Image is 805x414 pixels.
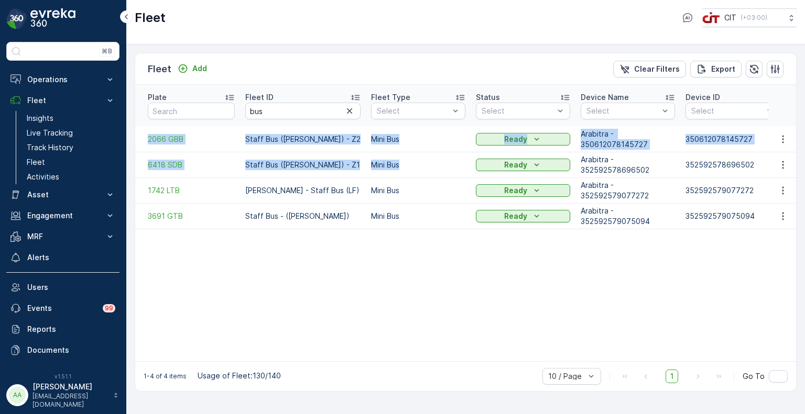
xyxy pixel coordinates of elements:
a: Alerts [6,247,119,268]
p: Usage of Fleet : 130/140 [198,371,281,381]
input: Search [148,103,235,119]
p: Export [711,64,735,74]
p: Ready [504,160,527,170]
p: Ready [504,134,527,144]
span: v 1.51.1 [6,373,119,379]
p: [PERSON_NAME] [32,382,108,392]
p: Documents [27,345,115,355]
a: Reports [6,319,119,340]
button: MRF [6,226,119,247]
p: Activities [27,172,59,182]
p: 350612078145727 [686,134,753,144]
a: 3691 GTB [148,211,235,221]
p: Clear Filters [634,64,680,74]
p: 352592579077272 [686,185,754,196]
p: Fleet Type [371,92,410,103]
a: Activities [23,170,119,184]
p: CIT [724,13,736,23]
p: Operations [27,74,99,85]
a: Insights [23,111,119,126]
p: ⌘B [102,47,112,55]
p: Select [691,106,764,116]
p: Device ID [686,92,720,103]
p: Status [476,92,500,103]
img: cit-logo_pOk6rL0.png [702,12,720,24]
p: Mini Bus [371,134,465,144]
p: 99 [105,304,113,312]
p: Users [27,282,115,293]
p: Ready [504,185,527,196]
p: Fleet [148,62,171,76]
button: Clear Filters [613,61,686,77]
a: 1742 LTB [148,185,235,196]
p: [PERSON_NAME] - Staff Bus (LF) [245,185,361,196]
p: Fleet [27,157,45,167]
p: Reports [27,324,115,334]
p: Fleet [27,95,99,106]
div: AA [9,387,26,404]
p: Mini Bus [371,185,465,196]
img: logo [6,8,27,29]
button: Ready [476,159,570,171]
a: Fleet [23,155,119,170]
button: Asset [6,184,119,205]
p: 352592578696502 [686,160,754,170]
p: Device Name [581,92,629,103]
p: Live Tracking [27,128,73,138]
p: Fleet ID [245,92,274,103]
p: Alerts [27,252,115,263]
a: Documents [6,340,119,361]
p: Asset [27,189,99,200]
p: Mini Bus [371,211,465,221]
button: Ready [476,184,570,197]
p: 1-4 of 4 items [144,372,187,381]
input: Search [245,103,361,119]
a: Track History [23,140,119,155]
p: Arabitra - 352592579075094 [581,206,675,227]
p: Plate [148,92,167,103]
p: Mini Bus [371,160,465,170]
span: 1 [666,370,678,383]
a: Users [6,277,119,298]
p: Fleet [135,9,166,26]
button: Ready [476,210,570,222]
p: Engagement [27,210,99,221]
p: Select [482,106,554,116]
button: Engagement [6,205,119,226]
p: Track History [27,142,73,153]
a: 6418 SDB [148,160,235,170]
p: Select [377,106,449,116]
button: CIT(+03:00) [702,8,797,27]
button: Ready [476,133,570,146]
p: Staff Bus - ([PERSON_NAME]) [245,211,361,221]
p: Arabitra - 350612078145727 [581,129,675,150]
p: MRF [27,231,99,242]
a: 2066 GBB [148,134,235,144]
p: Select [586,106,659,116]
p: Events [27,303,96,314]
p: ( +03:00 ) [741,14,767,22]
p: Staff Bus ([PERSON_NAME]) - Z1 [245,160,361,170]
a: Live Tracking [23,126,119,140]
a: Events99 [6,298,119,319]
p: Insights [27,113,53,124]
button: Fleet [6,90,119,111]
p: Arabitra - 352592578696502 [581,154,675,175]
button: AA[PERSON_NAME][EMAIL_ADDRESS][DOMAIN_NAME] [6,382,119,409]
p: Add [192,63,207,74]
button: Export [690,61,742,77]
p: Arabitra - 352592579077272 [581,180,675,201]
span: Go To [743,371,765,382]
button: Add [173,62,211,75]
img: logo_dark-DEwI_e13.png [30,8,75,29]
p: 352592579075094 [686,211,755,221]
p: Ready [504,211,527,221]
p: Staff Bus ([PERSON_NAME]) - Z2 [245,134,361,144]
p: [EMAIL_ADDRESS][DOMAIN_NAME] [32,392,108,409]
button: Operations [6,69,119,90]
